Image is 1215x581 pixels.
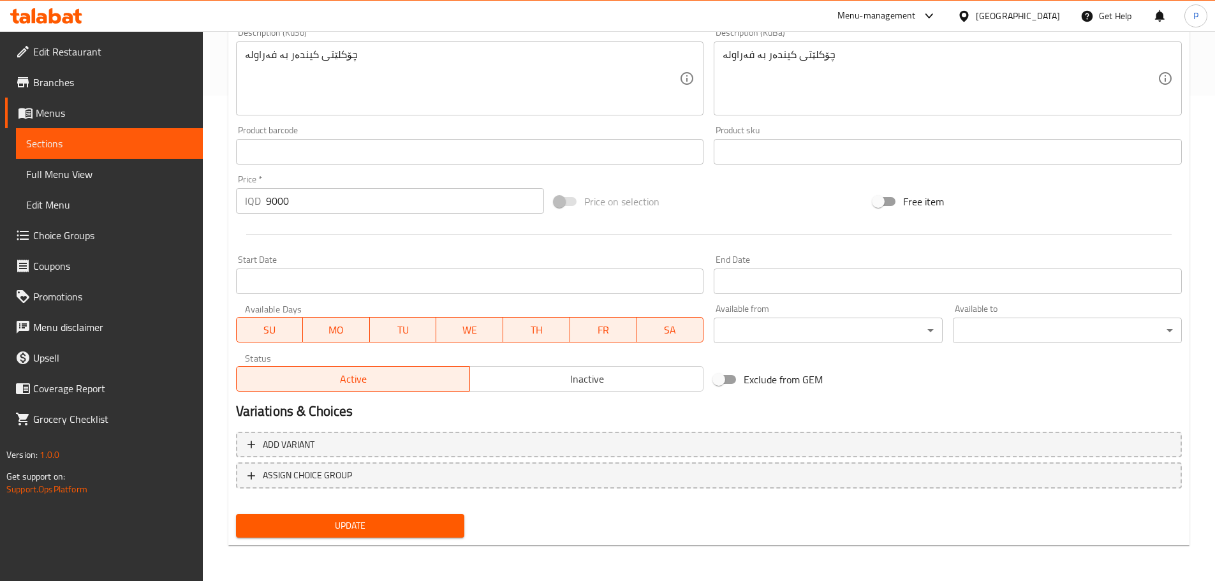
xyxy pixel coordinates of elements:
[714,139,1182,165] input: Please enter product sku
[5,98,203,128] a: Menus
[40,446,59,463] span: 1.0.0
[570,317,637,342] button: FR
[16,128,203,159] a: Sections
[236,317,304,342] button: SU
[303,317,370,342] button: MO
[5,36,203,67] a: Edit Restaurant
[375,321,432,339] span: TU
[16,189,203,220] a: Edit Menu
[33,289,193,304] span: Promotions
[5,251,203,281] a: Coupons
[976,9,1060,23] div: [GEOGRAPHIC_DATA]
[33,258,193,274] span: Coupons
[6,481,87,497] a: Support.OpsPlatform
[33,75,193,90] span: Branches
[575,321,632,339] span: FR
[637,317,704,342] button: SA
[5,342,203,373] a: Upsell
[723,48,1158,109] textarea: چۆکلێتی کیندەر بە فەراولە
[5,373,203,404] a: Coverage Report
[236,402,1182,421] h2: Variations & Choices
[6,446,38,463] span: Version:
[236,366,470,392] button: Active
[26,136,193,151] span: Sections
[5,220,203,251] a: Choice Groups
[837,8,916,24] div: Menu-management
[714,318,943,343] div: ​
[236,432,1182,458] button: Add variant
[242,321,298,339] span: SU
[436,317,503,342] button: WE
[503,317,570,342] button: TH
[744,372,823,387] span: Exclude from GEM
[33,228,193,243] span: Choice Groups
[5,312,203,342] a: Menu disclaimer
[266,188,545,214] input: Please enter price
[33,381,193,396] span: Coverage Report
[245,48,680,109] textarea: چۆکلێتی کیندەر بە فەراولە
[475,370,698,388] span: Inactive
[236,514,465,538] button: Update
[584,194,659,209] span: Price on selection
[903,194,944,209] span: Free item
[1193,9,1198,23] span: P
[508,321,565,339] span: TH
[33,320,193,335] span: Menu disclaimer
[33,44,193,59] span: Edit Restaurant
[5,67,203,98] a: Branches
[642,321,699,339] span: SA
[26,197,193,212] span: Edit Menu
[5,404,203,434] a: Grocery Checklist
[33,350,193,365] span: Upsell
[263,437,314,453] span: Add variant
[242,370,465,388] span: Active
[236,462,1182,489] button: ASSIGN CHOICE GROUP
[16,159,203,189] a: Full Menu View
[5,281,203,312] a: Promotions
[441,321,498,339] span: WE
[469,366,703,392] button: Inactive
[245,193,261,209] p: IQD
[370,317,437,342] button: TU
[246,518,455,534] span: Update
[6,468,65,485] span: Get support on:
[953,318,1182,343] div: ​
[263,467,352,483] span: ASSIGN CHOICE GROUP
[236,139,704,165] input: Please enter product barcode
[36,105,193,121] span: Menus
[308,321,365,339] span: MO
[33,411,193,427] span: Grocery Checklist
[26,166,193,182] span: Full Menu View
